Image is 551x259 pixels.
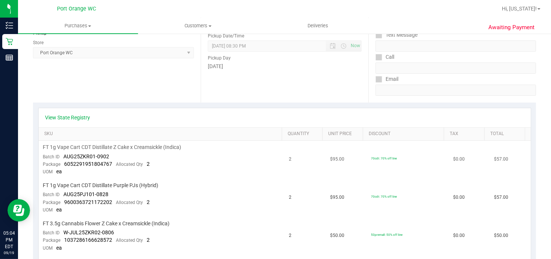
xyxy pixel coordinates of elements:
[297,22,338,29] span: Deliveries
[43,192,60,197] span: Batch ID
[64,229,114,235] span: W-JUL25ZKR02-0806
[57,245,62,251] span: ea
[371,195,397,198] span: 70cdt: 70% off line
[208,55,231,61] label: Pickup Day
[57,207,62,213] span: ea
[6,22,13,29] inline-svg: Inventory
[147,161,150,167] span: 2
[494,232,508,239] span: $50.00
[44,131,279,137] a: SKU
[502,6,537,12] span: Hi, [US_STATE]!
[328,131,360,137] a: Unit Price
[330,194,344,201] span: $95.00
[289,232,292,239] span: 2
[18,22,138,29] span: Purchases
[43,182,159,189] span: FT 1g Vape Cart CDT Distillate Purple PJs (Hybrid)
[289,156,292,163] span: 2
[371,233,402,237] span: 50premall: 50% off line
[138,22,258,29] span: Customers
[57,6,96,12] span: Port Orange WC
[8,199,30,222] iframe: Resource center
[375,74,398,85] label: Email
[43,144,182,151] span: FT 1g Vape Cart CDT Distillate Z Cake x Creamsickle (Indica)
[208,33,244,39] label: Pickup Date/Time
[138,18,258,34] a: Customers
[330,156,344,163] span: $95.00
[488,23,534,32] span: Awaiting Payment
[43,154,60,159] span: Batch ID
[288,131,319,137] a: Quantity
[64,191,109,197] span: AUG25PJ101-0828
[371,156,397,160] span: 70cdt: 70% off line
[369,131,441,137] a: Discount
[375,40,536,52] input: Format: (999) 999-9999
[43,246,53,251] span: UOM
[147,199,150,205] span: 2
[490,131,522,137] a: Total
[64,153,110,159] span: AUG25ZKR01-0902
[18,18,138,34] a: Purchases
[57,168,62,174] span: ea
[116,162,143,167] span: Allocated Qty
[43,230,60,235] span: Batch ID
[43,238,61,243] span: Package
[43,162,61,167] span: Package
[208,63,362,70] div: [DATE]
[65,199,113,205] span: 9600363721172202
[33,39,44,46] label: Store
[375,52,394,63] label: Call
[494,156,508,163] span: $57.00
[65,161,113,167] span: 6052291951804767
[65,237,113,243] span: 1037286166628572
[6,54,13,61] inline-svg: Reports
[116,200,143,205] span: Allocated Qty
[453,232,465,239] span: $0.00
[289,194,292,201] span: 2
[43,169,53,174] span: UOM
[375,30,417,40] label: Text Message
[116,238,143,243] span: Allocated Qty
[43,220,170,227] span: FT 3.5g Cannabis Flower Z Cake x Creamsickle (Indica)
[494,194,508,201] span: $57.00
[3,250,15,256] p: 09/19
[450,131,481,137] a: Tax
[453,194,465,201] span: $0.00
[6,38,13,45] inline-svg: Retail
[45,114,90,121] a: View State Registry
[375,63,536,74] input: Format: (999) 999-9999
[258,18,378,34] a: Deliveries
[43,200,61,205] span: Package
[330,232,344,239] span: $50.00
[3,230,15,250] p: 05:04 PM EDT
[43,207,53,213] span: UOM
[453,156,465,163] span: $0.00
[147,237,150,243] span: 2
